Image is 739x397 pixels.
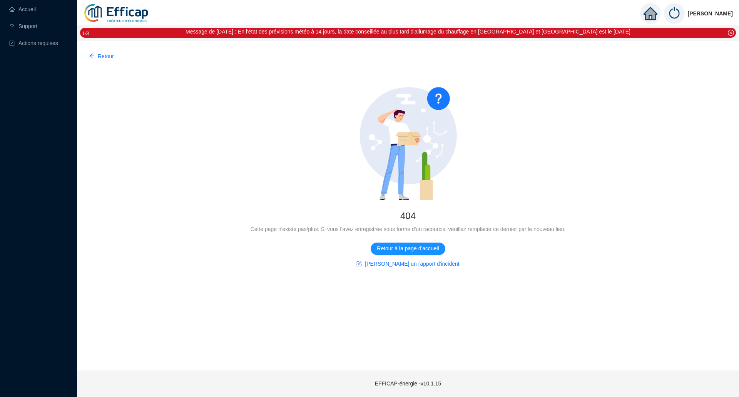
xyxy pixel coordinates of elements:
div: 404 [95,210,721,222]
span: [PERSON_NAME] [688,1,733,26]
button: Retour [83,50,120,62]
a: questionSupport [9,23,37,29]
span: check-square [9,40,15,46]
span: Actions requises [18,40,58,46]
div: Cette page n'existe pas/plus. Si vous l'avez enregistrée sous forme d'un racourcis, veuillez remp... [95,225,721,233]
span: [PERSON_NAME] un rapport d'incident [365,260,459,268]
span: form [356,261,362,266]
button: Retour à la page d'accueil [371,243,445,255]
span: arrow-left [89,53,95,59]
span: Retour [98,52,114,60]
i: 1 / 3 [82,30,89,36]
img: power [664,3,685,24]
div: Message de [DATE] : En l'état des prévisions météo à 14 jours, la date conseillée au plus tard d'... [186,28,630,36]
span: Retour à la page d'accueil [377,245,439,253]
button: [PERSON_NAME] un rapport d'incident [350,258,465,270]
span: EFFICAP-énergie - v10.1.15 [375,380,441,387]
a: homeAccueil [9,6,36,12]
span: home [644,7,657,20]
span: close-circle [728,30,734,36]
